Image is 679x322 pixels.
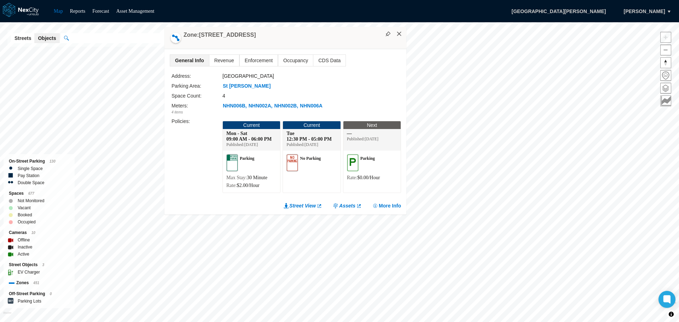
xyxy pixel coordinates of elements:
[18,244,32,251] label: Inactive
[9,229,69,236] div: Cameras
[339,202,355,209] span: Assets
[172,93,202,99] label: Space Count:
[222,92,337,100] div: 4
[661,58,671,68] span: Reset bearing to north
[70,8,86,14] a: Reports
[209,55,239,66] span: Revenue
[18,298,41,305] label: Parking Lots
[278,55,313,66] span: Occupancy
[274,102,297,109] span: NHN002B
[54,8,63,14] a: Map
[31,231,35,235] span: 10
[116,8,155,14] a: Asset Management
[661,45,671,55] span: Zoom out
[14,35,31,42] span: Streets
[223,102,245,109] span: NHN006B
[660,70,671,81] button: Home
[616,5,673,17] button: [PERSON_NAME]
[50,159,56,163] span: 130
[3,312,11,320] a: Mapbox homepage
[172,73,191,79] label: Address:
[660,57,671,68] button: Reset bearing to north
[396,31,402,37] button: Close popup
[248,102,273,110] button: NHN002A,
[300,102,323,110] button: NHN006A
[11,33,35,43] button: Streets
[274,102,298,110] button: NHN002B,
[18,251,29,258] label: Active
[42,263,44,267] span: 3
[667,310,675,318] button: Toggle attribution
[172,83,201,89] label: Parking Area:
[9,158,69,165] div: On-Street Parking
[28,192,34,195] span: 677
[661,32,671,42] span: Zoom in
[18,172,39,179] label: Pay Station
[660,95,671,106] button: Key metrics
[172,103,188,109] label: Meters :
[33,281,39,285] span: 451
[18,218,36,226] label: Occupied
[9,279,69,287] div: Zones
[172,118,190,124] label: Policies :
[379,202,401,209] span: More Info
[284,202,322,209] a: Street View
[660,83,671,94] button: Layers management
[34,33,59,43] button: Objects
[18,211,32,218] label: Booked
[660,32,671,43] button: Zoom in
[624,8,665,15] span: [PERSON_NAME]
[372,202,401,209] button: More Info
[184,31,256,39] h4: Zone: [STREET_ADDRESS]
[9,261,69,269] div: Street Objects
[170,55,209,66] span: General Info
[333,202,362,209] a: Assets
[9,190,69,197] div: Spaces
[222,72,337,80] div: [GEOGRAPHIC_DATA]
[9,290,69,298] div: Off-Street Parking
[50,292,52,296] span: 0
[18,179,44,186] label: Double Space
[172,110,222,115] div: 4 items
[222,82,271,90] button: St [PERSON_NAME]
[18,269,40,276] label: EV Charger
[289,202,316,209] span: Street View
[300,102,323,109] span: NHN006A
[240,55,278,66] span: Enforcement
[249,102,271,109] span: NHN002A
[92,8,109,14] a: Forecast
[18,197,44,204] label: Not Monitored
[38,35,56,42] span: Objects
[313,55,346,66] span: CDS Data
[385,31,390,36] img: svg%3e
[660,45,671,55] button: Zoom out
[504,5,613,17] span: [GEOGRAPHIC_DATA][PERSON_NAME]
[669,310,673,318] span: Toggle attribution
[222,102,247,110] button: NHN006B,
[18,165,43,172] label: Single Space
[18,236,30,244] label: Offline
[18,204,30,211] label: Vacant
